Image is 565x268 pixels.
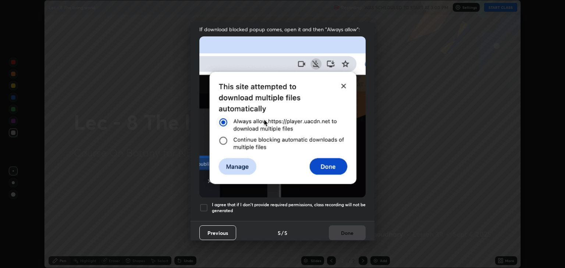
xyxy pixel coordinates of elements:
img: downloads-permission-blocked.gif [199,36,366,197]
h5: I agree that if I don't provide required permissions, class recording will not be generated [212,202,366,213]
h4: 5 [278,229,281,237]
button: Previous [199,225,236,240]
h4: / [281,229,284,237]
h4: 5 [284,229,287,237]
span: If download blocked popup comes, open it and then "Always allow": [199,26,366,33]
